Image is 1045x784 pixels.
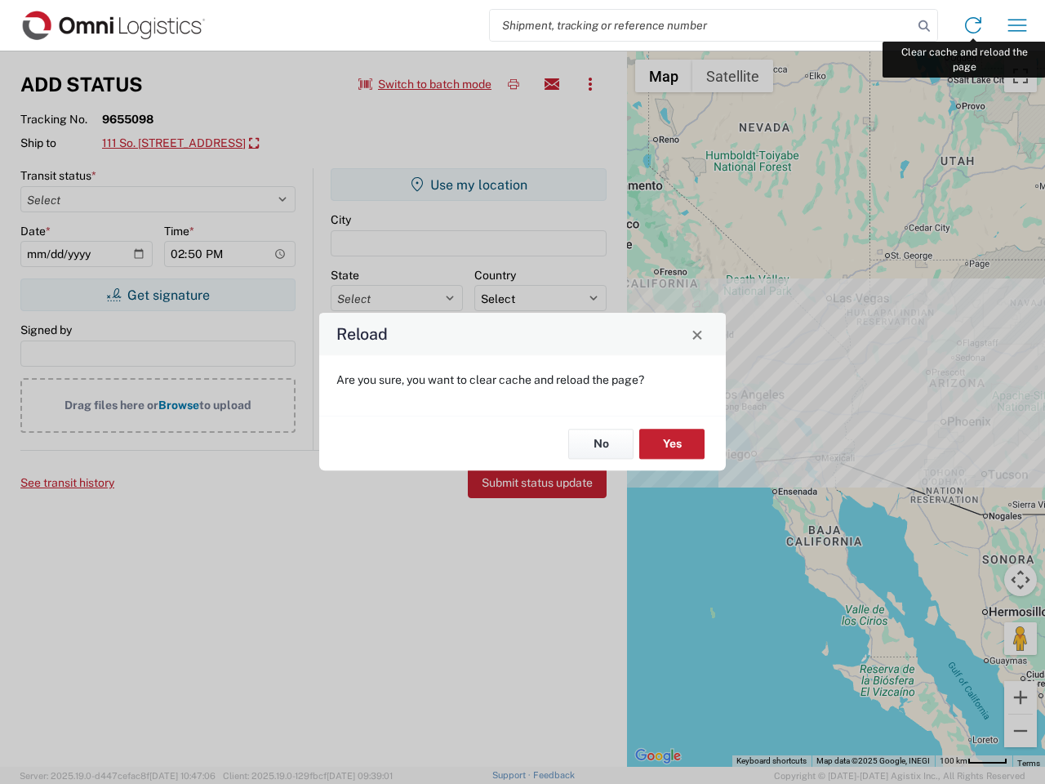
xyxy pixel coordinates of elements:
h4: Reload [336,323,388,346]
p: Are you sure, you want to clear cache and reload the page? [336,372,709,387]
button: No [568,429,634,459]
button: Close [686,323,709,345]
button: Yes [639,429,705,459]
input: Shipment, tracking or reference number [490,10,913,41]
